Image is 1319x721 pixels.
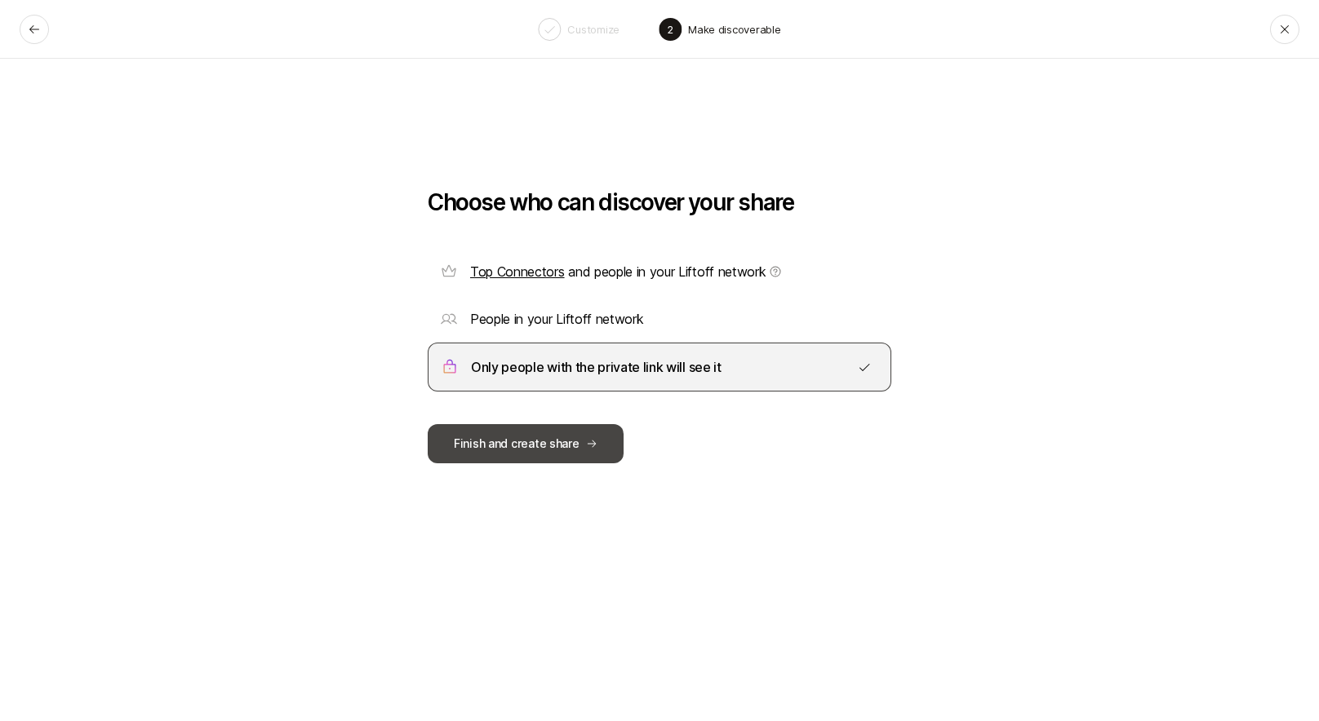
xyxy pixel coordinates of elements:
span: Top Connectors [470,263,565,280]
p: Customize [567,21,620,38]
button: Finish and create share [428,424,624,463]
p: Make discoverable [688,21,781,38]
p: Only people with the private link will see it [471,356,722,378]
p: 2 [667,21,673,38]
p: People in your Liftoff network [470,308,643,330]
span: and people in your Liftoff network [470,263,782,280]
p: Choose who can discover your share [428,189,793,215]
